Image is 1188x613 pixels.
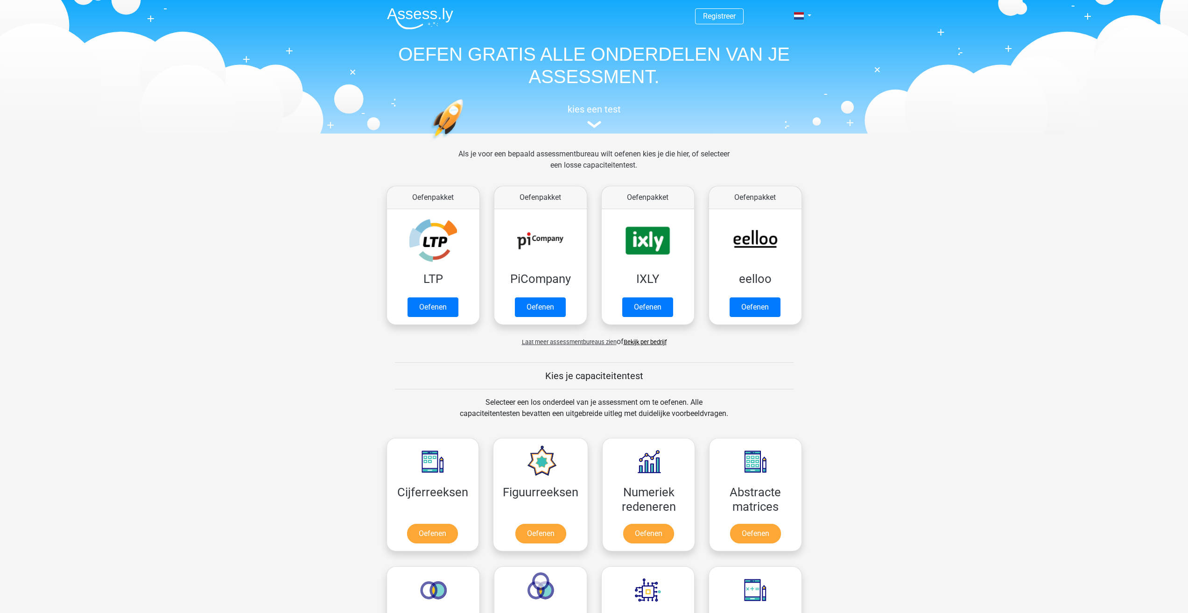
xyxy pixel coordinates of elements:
img: oefenen [431,99,499,183]
a: Oefenen [622,297,673,317]
a: Oefenen [515,524,566,543]
a: Oefenen [408,297,458,317]
h1: OEFEN GRATIS ALLE ONDERDELEN VAN JE ASSESSMENT. [380,43,809,88]
a: Registreer [703,12,736,21]
a: Oefenen [623,524,674,543]
h5: kies een test [380,104,809,115]
a: Oefenen [407,524,458,543]
a: Oefenen [730,297,780,317]
a: kies een test [380,104,809,128]
div: Als je voor een bepaald assessmentbureau wilt oefenen kies je die hier, of selecteer een losse ca... [451,148,737,182]
img: assessment [587,121,601,128]
a: Oefenen [515,297,566,317]
div: of [380,329,809,347]
a: Oefenen [730,524,781,543]
span: Laat meer assessmentbureaus zien [522,338,617,345]
div: Selecteer een los onderdeel van je assessment om te oefenen. Alle capaciteitentesten bevatten een... [451,397,737,430]
a: Bekijk per bedrijf [624,338,667,345]
img: Assessly [387,7,453,29]
h5: Kies je capaciteitentest [395,370,794,381]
